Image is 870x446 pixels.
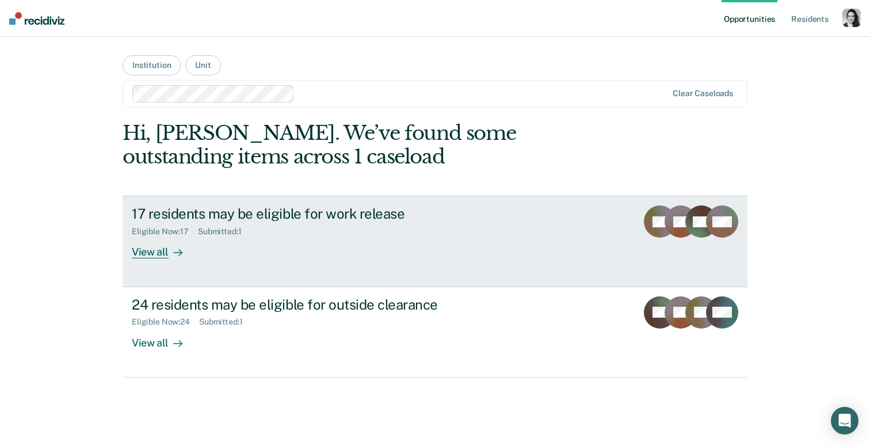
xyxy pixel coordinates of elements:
[123,287,747,378] a: 24 residents may be eligible for outside clearanceEligible Now:24Submitted:1View all
[123,196,747,287] a: 17 residents may be eligible for work releaseEligible Now:17Submitted:1View all
[132,237,196,259] div: View all
[123,121,623,169] div: Hi, [PERSON_NAME]. We’ve found some outstanding items across 1 caseload
[198,227,251,237] div: Submitted : 1
[9,12,64,25] img: Recidiviz
[132,327,196,349] div: View all
[132,227,198,237] div: Eligible Now : 17
[199,317,252,327] div: Submitted : 1
[831,407,858,434] div: Open Intercom Messenger
[123,55,181,75] button: Institution
[673,89,733,98] div: Clear caseloads
[132,296,536,313] div: 24 residents may be eligible for outside clearance
[132,317,199,327] div: Eligible Now : 24
[185,55,220,75] button: Unit
[132,205,536,222] div: 17 residents may be eligible for work release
